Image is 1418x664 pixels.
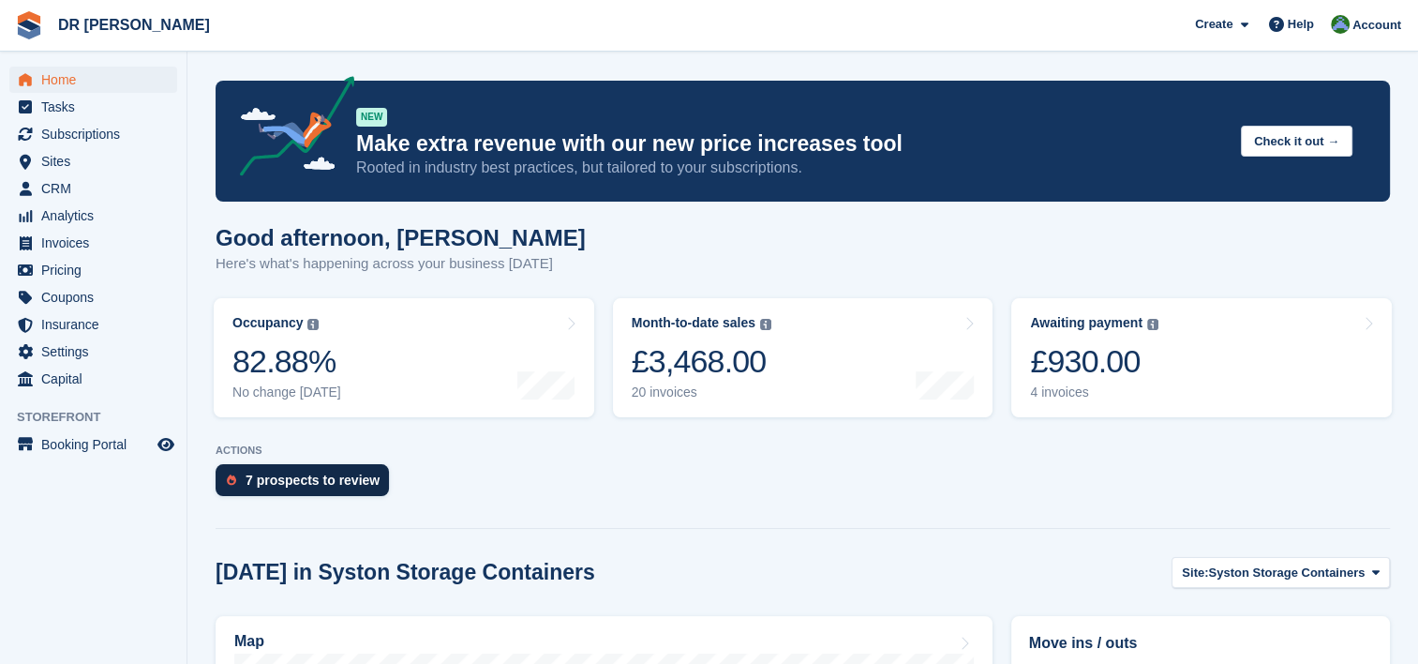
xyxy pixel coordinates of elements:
div: £3,468.00 [632,342,771,381]
a: Preview store [155,433,177,456]
div: Awaiting payment [1030,315,1142,331]
div: 7 prospects to review [246,473,380,488]
div: No change [DATE] [232,385,341,400]
a: menu [9,257,177,283]
span: Settings [41,339,154,365]
span: Account [1352,16,1401,35]
a: menu [9,175,177,202]
span: Invoices [41,230,154,256]
a: menu [9,230,177,256]
div: £930.00 [1030,342,1158,381]
a: 7 prospects to review [216,464,398,506]
img: Alice Stanley [1331,15,1350,34]
a: menu [9,284,177,310]
img: icon-info-grey-7440780725fd019a000dd9b08b2336e03edf1995a4989e88bcd33f0948082b44.svg [760,319,771,330]
h1: Good afternoon, [PERSON_NAME] [216,225,586,250]
img: prospect-51fa495bee0391a8d652442698ab0144808aea92771e9ea1ae160a38d050c398.svg [227,475,236,486]
p: Rooted in industry best practices, but tailored to your subscriptions. [356,158,1226,178]
img: price-adjustments-announcement-icon-8257ccfd72463d97f412b2fc003d46551f7dbcb40ab6d574587a9cd5c0d94... [224,76,355,183]
img: icon-info-grey-7440780725fd019a000dd9b08b2336e03edf1995a4989e88bcd33f0948082b44.svg [1147,319,1158,330]
span: Coupons [41,284,154,310]
div: 4 invoices [1030,385,1158,400]
span: Sites [41,148,154,174]
a: menu [9,94,177,120]
a: Awaiting payment £930.00 4 invoices [1011,298,1392,417]
div: Month-to-date sales [632,315,755,331]
img: icon-info-grey-7440780725fd019a000dd9b08b2336e03edf1995a4989e88bcd33f0948082b44.svg [307,319,319,330]
span: Help [1288,15,1314,34]
h2: Map [234,633,264,650]
span: Subscriptions [41,121,154,147]
p: ACTIONS [216,445,1390,457]
div: 82.88% [232,342,341,381]
span: Syston Storage Containers [1208,564,1365,582]
span: Pricing [41,257,154,283]
button: Check it out → [1241,126,1352,157]
img: stora-icon-8386f47178a22dfd0bd8f6a31ec36ba5ce8667c1dd55bd0f319d3a0aa187defe.svg [15,11,43,39]
h2: [DATE] in Syston Storage Containers [216,560,595,585]
span: Analytics [41,203,154,229]
span: Create [1195,15,1232,34]
span: CRM [41,175,154,202]
a: menu [9,339,177,365]
h2: Move ins / outs [1029,632,1372,655]
span: Booking Portal [41,431,154,458]
a: menu [9,311,177,338]
button: Site: Syston Storage Containers [1172,557,1390,588]
span: Insurance [41,311,154,338]
a: menu [9,366,177,392]
a: menu [9,148,177,174]
span: Home [41,67,154,93]
a: Month-to-date sales £3,468.00 20 invoices [613,298,993,417]
div: 20 invoices [632,385,771,400]
span: Site: [1182,564,1208,582]
span: Tasks [41,94,154,120]
a: menu [9,121,177,147]
div: Occupancy [232,315,303,331]
span: Storefront [17,408,187,427]
a: menu [9,67,177,93]
a: Occupancy 82.88% No change [DATE] [214,298,594,417]
a: DR [PERSON_NAME] [51,9,217,40]
p: Make extra revenue with our new price increases tool [356,130,1226,158]
div: NEW [356,108,387,127]
p: Here's what's happening across your business [DATE] [216,253,586,275]
span: Capital [41,366,154,392]
a: menu [9,203,177,229]
a: menu [9,431,177,458]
